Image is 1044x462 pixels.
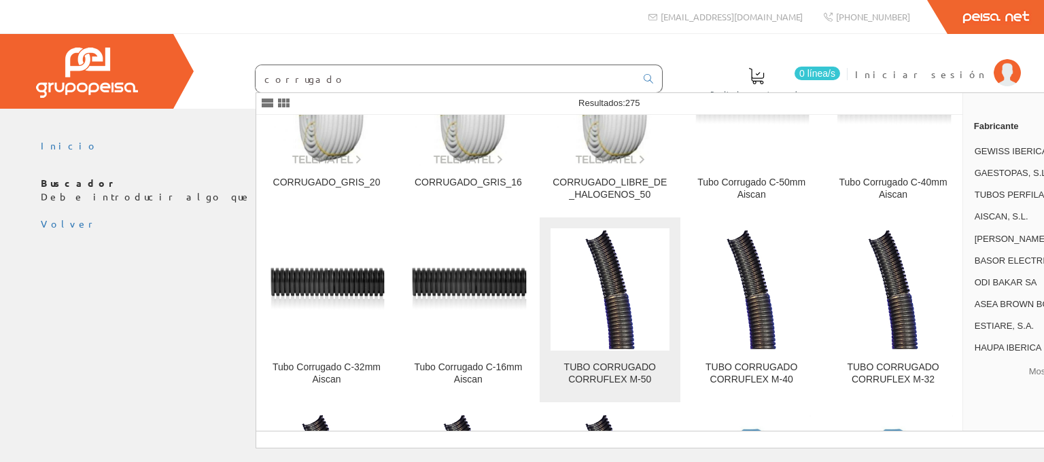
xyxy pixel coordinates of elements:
img: TUBO CORRUGADO CORRUFLEX M-50 [551,230,669,349]
b: Buscador [41,177,119,189]
div: Tubo Corrugado C-16mm Aiscan [408,361,527,386]
img: TUBO CORRUGADO CORRUFLEX M-32 [833,230,952,349]
input: Buscar ... [256,65,636,92]
span: Pedido actual [710,87,803,101]
div: Tubo Corrugado C-40mm Aiscan [833,177,952,201]
div: CORRUGADO_GRIS_20 [267,177,386,189]
a: CORRUGADO_LIBRE_DE_HALOGENOS_50 CORRUGADO_LIBRE_DE_HALOGENOS_50 [540,33,680,217]
span: Resultados: [578,98,640,108]
div: TUBO CORRUGADO CORRUFLEX M-32 [833,361,952,386]
div: TUBO CORRUGADO CORRUFLEX M-40 [692,361,811,386]
img: Tubo Corrugado C-16mm Aiscan [408,259,527,321]
a: TUBO CORRUGADO CORRUFLEX M-32 TUBO CORRUGADO CORRUFLEX M-32 [822,217,963,402]
span: Iniciar sesión [855,67,987,81]
a: Tubo Corrugado C-40mm Aiscan Tubo Corrugado C-40mm Aiscan [822,33,963,217]
span: 0 línea/s [795,67,840,80]
span: [PHONE_NUMBER] [836,11,910,22]
div: CORRUGADO_GRIS_16 [408,177,527,189]
img: Tubo Corrugado C-32mm Aiscan [267,259,386,321]
a: CORRUGADO_GRIS_20 CORRUGADO_GRIS_20 [256,33,397,217]
div: TUBO CORRUGADO CORRUFLEX M-50 [551,361,669,386]
div: © Grupo Peisa [41,231,1003,243]
div: Tubo Corrugado C-32mm Aiscan [267,361,386,386]
img: Grupo Peisa [36,48,138,98]
a: Volver [41,217,98,230]
a: TUBO CORRUGADO CORRUFLEX M-50 TUBO CORRUGADO CORRUFLEX M-50 [540,217,680,402]
img: TUBO CORRUGADO CORRUFLEX M-40 [692,230,811,349]
p: Debe introducir algo que buscar [41,177,1003,204]
a: CORRUGADO_GRIS_16 CORRUGADO_GRIS_16 [398,33,538,217]
span: 275 [625,98,640,108]
a: TUBO CORRUGADO CORRUFLEX M-40 TUBO CORRUGADO CORRUFLEX M-40 [681,217,822,402]
a: Inicio [41,139,99,152]
a: Tubo Corrugado C-50mm Aiscan Tubo Corrugado C-50mm Aiscan [681,33,822,217]
a: Tubo Corrugado C-32mm Aiscan Tubo Corrugado C-32mm Aiscan [256,217,397,402]
span: [EMAIL_ADDRESS][DOMAIN_NAME] [661,11,803,22]
div: CORRUGADO_LIBRE_DE_HALOGENOS_50 [551,177,669,201]
a: Tubo Corrugado C-16mm Aiscan Tubo Corrugado C-16mm Aiscan [398,217,538,402]
div: Tubo Corrugado C-50mm Aiscan [692,177,811,201]
a: Iniciar sesión [855,56,1021,69]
